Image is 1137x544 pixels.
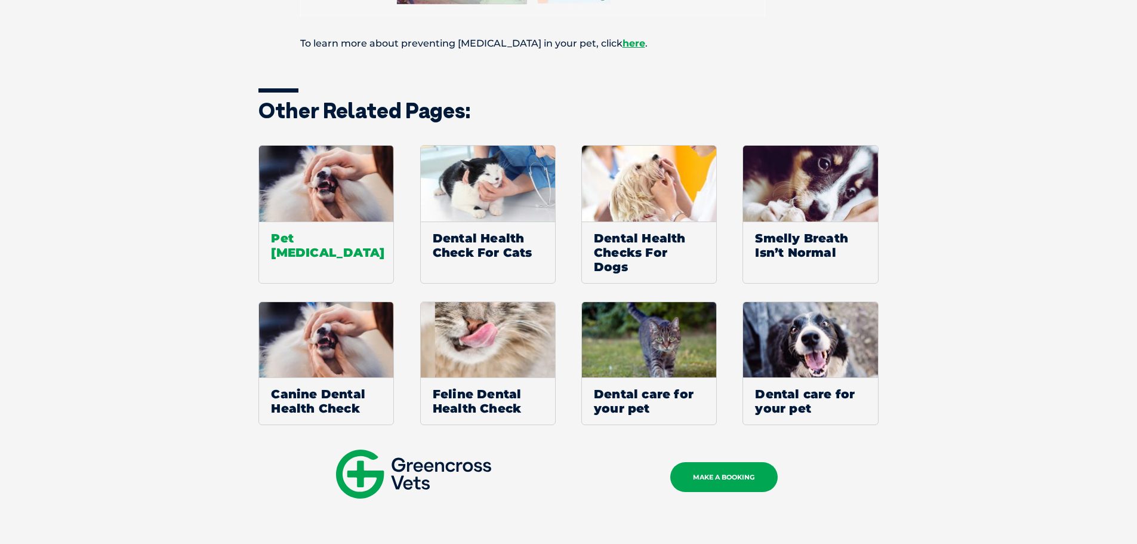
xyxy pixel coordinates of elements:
[420,302,556,426] a: Feline Dental Health Check
[581,145,717,284] a: Dental Health Checks For Dogs
[1114,54,1126,66] button: Search
[581,302,717,426] a: Dental care for your pet
[259,377,393,425] span: Canine Dental Health Check
[259,222,393,269] span: Pet [MEDICAL_DATA]
[670,462,778,492] a: MAKE A BOOKING
[743,377,877,425] span: Dental care for your pet
[582,222,716,283] span: Dental Health Checks For Dogs
[258,33,879,54] p: To learn more about preventing [MEDICAL_DATA] in your pet, click .
[623,38,645,49] a: here
[742,302,878,426] a: Dental care for your pet
[258,302,394,426] a: Canine Dental Health Check
[421,222,555,269] span: Dental Health Check For Cats
[420,145,556,284] a: Dental Health Check For Cats
[421,377,555,425] span: Feline Dental Health Check
[258,100,879,121] h3: Other related pages:
[743,222,877,269] span: Smelly Breath Isn’t Normal
[582,377,716,425] span: Dental care for your pet
[742,145,878,284] a: Smelly Breath Isn’t Normal
[258,145,394,284] a: Pet [MEDICAL_DATA]
[336,450,491,499] img: gxv-logo-mobile.svg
